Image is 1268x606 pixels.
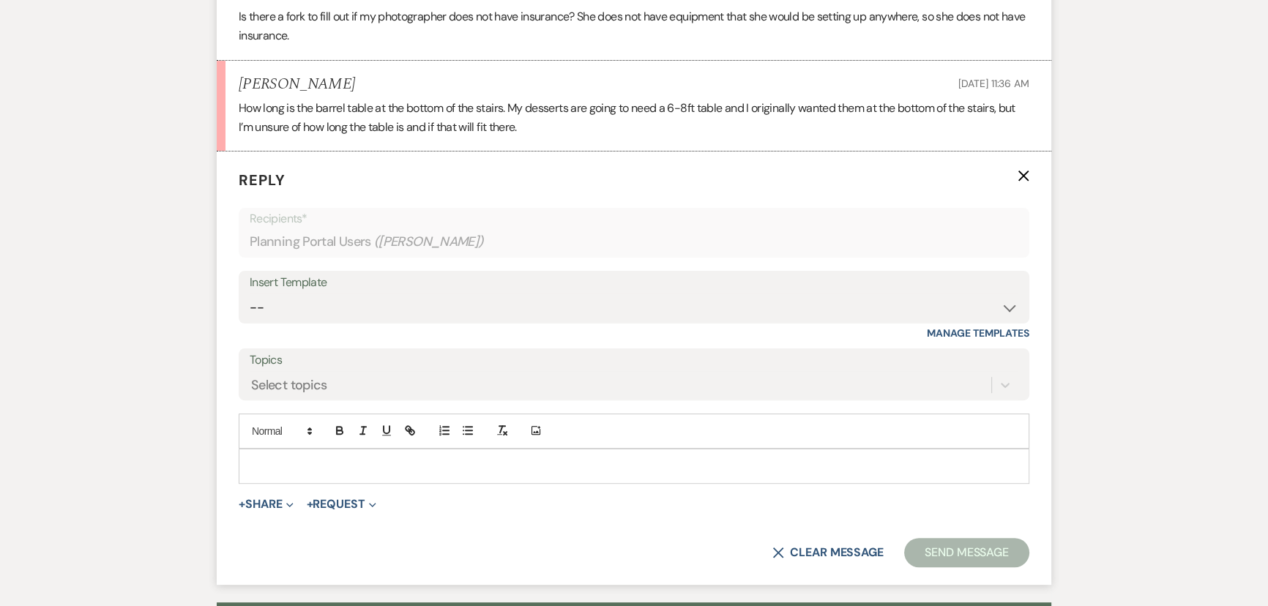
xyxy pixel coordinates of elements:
[251,375,327,394] div: Select topics
[772,547,884,558] button: Clear message
[250,209,1018,228] p: Recipients*
[239,75,355,94] h5: [PERSON_NAME]
[374,232,484,252] span: ( [PERSON_NAME] )
[307,498,313,510] span: +
[239,498,294,510] button: Share
[239,498,245,510] span: +
[250,350,1018,371] label: Topics
[250,228,1018,256] div: Planning Portal Users
[927,326,1029,340] a: Manage Templates
[239,171,286,190] span: Reply
[307,498,376,510] button: Request
[239,99,1029,136] p: How long is the barrel table at the bottom of the stairs. My desserts are going to need a 6-8ft t...
[239,7,1029,45] p: Is there a fork to fill out if my photographer does not have insurance? She does not have equipme...
[250,272,1018,293] div: Insert Template
[904,538,1029,567] button: Send Message
[958,77,1029,90] span: [DATE] 11:36 AM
